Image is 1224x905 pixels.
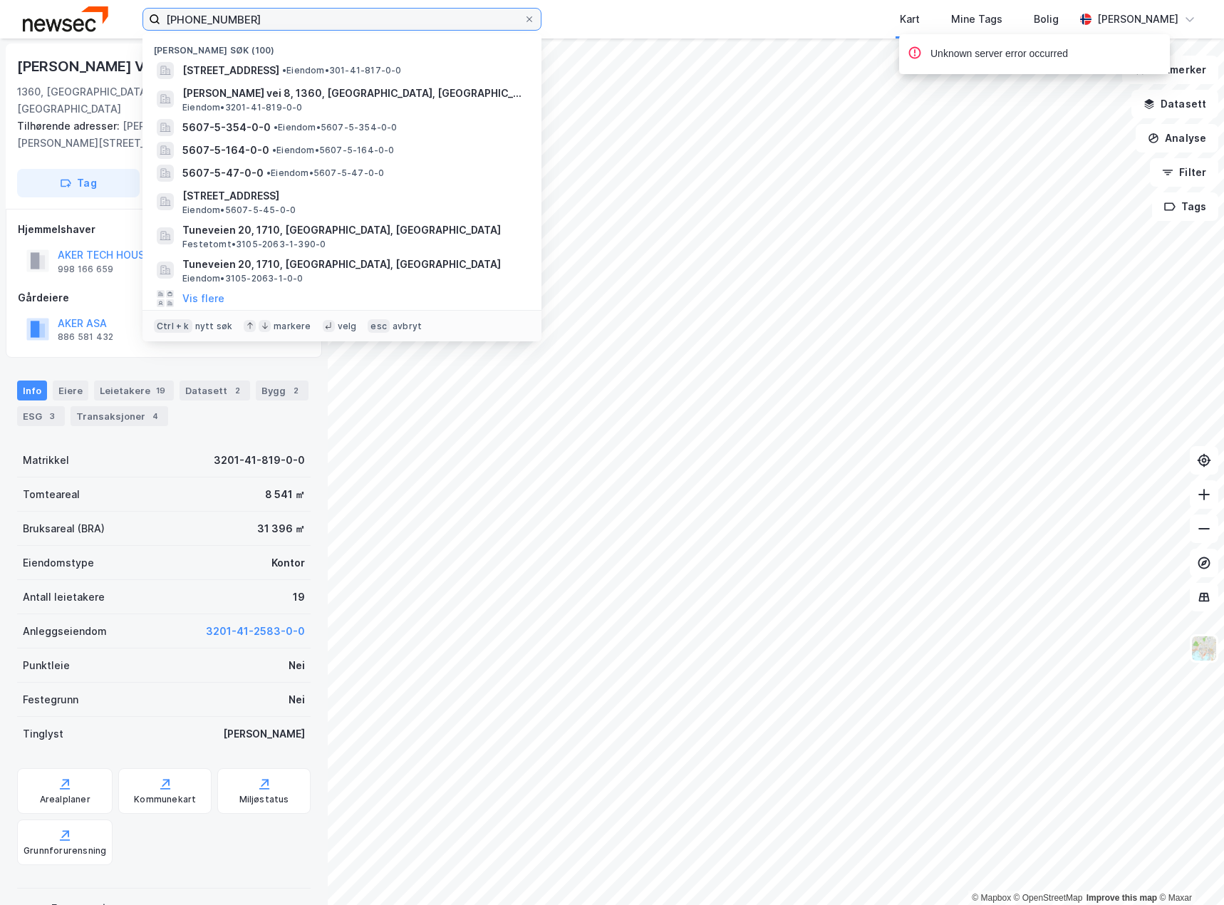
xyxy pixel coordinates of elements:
[23,520,105,537] div: Bruksareal (BRA)
[58,331,113,343] div: 886 581 432
[160,9,524,30] input: Søk på adresse, matrikkel, gårdeiere, leietakere eller personer
[338,321,357,332] div: velg
[23,486,80,503] div: Tomteareal
[18,221,310,238] div: Hjemmelshaver
[1150,158,1218,187] button: Filter
[182,187,524,205] span: [STREET_ADDRESS]
[182,119,271,136] span: 5607-5-354-0-0
[195,321,233,332] div: nytt søk
[45,409,59,423] div: 3
[17,169,140,197] button: Tag
[272,145,395,156] span: Eiendom • 5607-5-164-0-0
[17,406,65,426] div: ESG
[182,142,269,159] span: 5607-5-164-0-0
[951,11,1002,28] div: Mine Tags
[18,289,310,306] div: Gårdeiere
[266,167,384,179] span: Eiendom • 5607-5-47-0-0
[256,381,308,400] div: Bygg
[23,6,108,31] img: newsec-logo.f6e21ccffca1b3a03d2d.png
[900,11,920,28] div: Kart
[930,46,1068,63] div: Unknown server error occurred
[182,62,279,79] span: [STREET_ADDRESS]
[1153,837,1224,905] div: Kontrollprogram for chat
[17,381,47,400] div: Info
[1086,893,1157,903] a: Improve this map
[182,239,326,250] span: Festetomt • 3105-2063-1-390-0
[17,118,299,152] div: [PERSON_NAME] Vei 10, [PERSON_NAME][STREET_ADDRESS]
[148,409,162,423] div: 4
[40,794,90,805] div: Arealplaner
[1131,90,1218,118] button: Datasett
[94,381,174,400] div: Leietakere
[368,319,390,333] div: esc
[393,321,422,332] div: avbryt
[257,520,305,537] div: 31 396 ㎡
[274,122,278,133] span: •
[272,145,276,155] span: •
[23,452,69,469] div: Matrikkel
[182,273,304,284] span: Eiendom • 3105-2063-1-0-0
[23,623,107,640] div: Anleggseiendom
[282,65,402,76] span: Eiendom • 301-41-817-0-0
[23,691,78,708] div: Festegrunn
[1152,192,1218,221] button: Tags
[1097,11,1178,28] div: [PERSON_NAME]
[23,589,105,606] div: Antall leietakere
[153,383,168,398] div: 19
[24,845,106,857] div: Grunnforurensning
[282,65,286,76] span: •
[1153,837,1224,905] iframe: Chat Widget
[154,319,192,333] div: Ctrl + k
[206,623,305,640] button: 3201-41-2583-0-0
[230,383,244,398] div: 2
[182,290,224,307] button: Vis flere
[182,222,524,239] span: Tuneveien 20, 1710, [GEOGRAPHIC_DATA], [GEOGRAPHIC_DATA]
[1014,893,1083,903] a: OpenStreetMap
[265,486,305,503] div: 8 541 ㎡
[23,554,94,572] div: Eiendomstype
[23,657,70,674] div: Punktleie
[17,83,201,118] div: 1360, [GEOGRAPHIC_DATA], [GEOGRAPHIC_DATA]
[17,120,123,132] span: Tilhørende adresser:
[274,122,398,133] span: Eiendom • 5607-5-354-0-0
[134,794,196,805] div: Kommunekart
[58,264,113,275] div: 998 166 659
[266,167,271,178] span: •
[289,657,305,674] div: Nei
[239,794,289,805] div: Miljøstatus
[182,256,524,273] span: Tuneveien 20, 1710, [GEOGRAPHIC_DATA], [GEOGRAPHIC_DATA]
[1136,124,1218,152] button: Analyse
[271,554,305,572] div: Kontor
[182,165,264,182] span: 5607-5-47-0-0
[182,85,524,102] span: [PERSON_NAME] vei 8, 1360, [GEOGRAPHIC_DATA], [GEOGRAPHIC_DATA]
[1191,635,1218,662] img: Z
[71,406,168,426] div: Transaksjoner
[1034,11,1059,28] div: Bolig
[180,381,250,400] div: Datasett
[289,691,305,708] div: Nei
[17,55,171,78] div: [PERSON_NAME] Vei 8
[223,725,305,743] div: [PERSON_NAME]
[23,725,63,743] div: Tinglyst
[182,205,296,216] span: Eiendom • 5607-5-45-0-0
[293,589,305,606] div: 19
[182,102,303,113] span: Eiendom • 3201-41-819-0-0
[214,452,305,469] div: 3201-41-819-0-0
[972,893,1011,903] a: Mapbox
[53,381,88,400] div: Eiere
[289,383,303,398] div: 2
[142,33,541,59] div: [PERSON_NAME] søk (100)
[274,321,311,332] div: markere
